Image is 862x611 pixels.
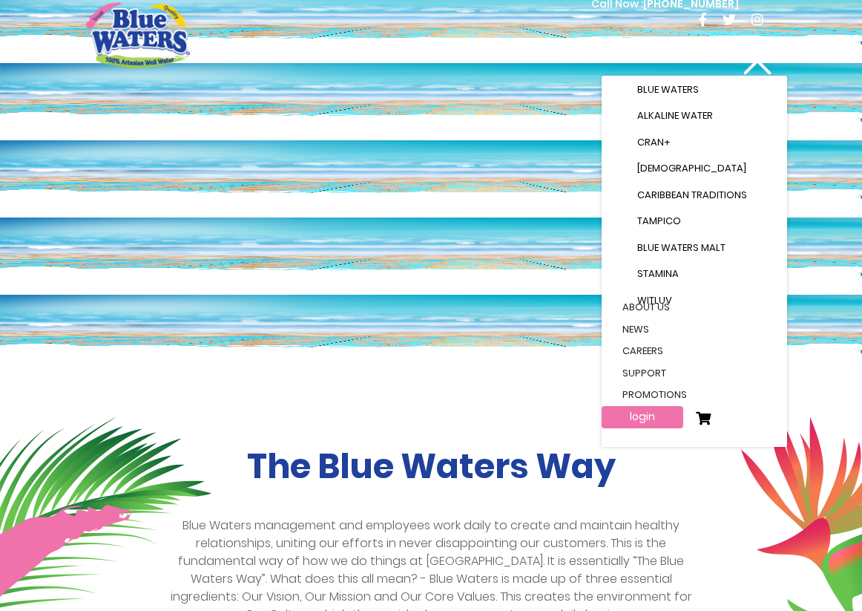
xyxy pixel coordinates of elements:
span: Blue Waters [637,82,699,97]
h2: The Blue Waters Way [86,446,776,487]
a: login [602,406,683,428]
span: Cran+ [637,135,671,149]
a: careers [608,340,781,362]
span: WitLuv [637,293,672,307]
span: Alkaline Water [637,108,713,122]
span: Caribbean Traditions [637,188,747,202]
span: Stamina [637,267,679,281]
span: Tampico [637,214,681,228]
span: [DEMOGRAPHIC_DATA] [637,161,746,175]
a: support [608,362,781,385]
a: Promotions [608,384,781,406]
a: News [608,318,781,341]
span: Blue Waters Malt [637,241,726,255]
a: store logo [86,2,190,68]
